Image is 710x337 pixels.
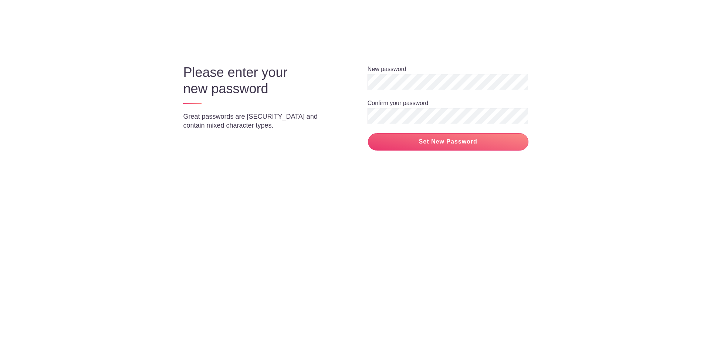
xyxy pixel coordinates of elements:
[368,100,429,106] label: Confirm your password
[183,65,327,80] h3: Please enter your
[183,81,327,96] h3: new password
[183,112,327,130] p: Great passwords are [SECURITY_DATA] and contain mixed character types.
[368,133,528,151] input: Set New Password
[368,66,406,72] label: New password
